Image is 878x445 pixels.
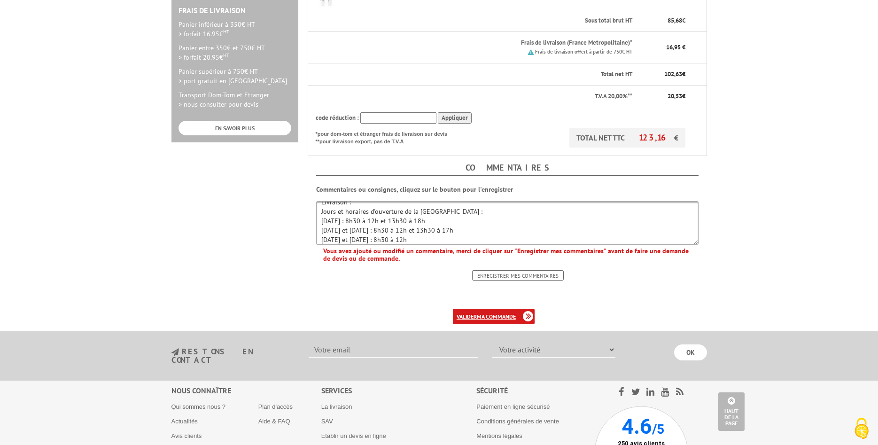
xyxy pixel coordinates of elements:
input: OK [674,344,707,360]
a: Haut de la page [718,392,745,431]
img: Cookies (fenêtre modale) [850,417,873,440]
a: Etablir un devis en ligne [321,432,386,439]
small: Frais de livraison offert à partir de 750€ HT [535,48,632,55]
a: Aide & FAQ [258,418,290,425]
th: Sous total brut HT [346,10,634,32]
button: Cookies (fenêtre modale) [845,413,878,445]
sup: HT [223,28,229,35]
div: Nous connaître [171,385,321,396]
a: Conditions générales de vente [476,418,559,425]
h4: Commentaires [316,161,699,176]
a: validerma commande [453,309,535,324]
h3: restons en contact [171,348,295,364]
p: TOTAL NET TTC € [569,128,685,148]
b: Vous avez ajouté ou modifié un commentaire, merci de cliquer sur "Enregistrer mes commentaires" a... [323,247,689,263]
a: Actualités [171,418,198,425]
span: 16,95 € [666,43,685,51]
input: Votre email [309,342,478,358]
a: EN SAVOIR PLUS [179,121,291,135]
p: *pour dom-tom et étranger frais de livraison sur devis **pour livraison export, pas de T.V.A [316,128,457,145]
p: T.V.A 20,00%** [316,92,633,101]
a: Paiement en ligne sécurisé [476,403,550,410]
a: SAV [321,418,333,425]
p: Frais de livraison (France Metropolitaine)* [353,39,633,47]
span: > forfait 16.95€ [179,30,229,38]
span: 85,68 [668,16,682,24]
a: La livraison [321,403,352,410]
a: Avis clients [171,432,202,439]
p: Panier supérieur à 750€ HT [179,67,291,86]
a: Qui sommes nous ? [171,403,226,410]
p: € [641,70,685,79]
input: Appliquer [438,112,472,124]
b: ma commande [477,313,516,320]
div: Sécurité [476,385,594,396]
p: Total net HT [316,70,633,79]
p: Panier inférieur à 350€ HT [179,20,291,39]
img: picto.png [528,49,534,55]
p: € [641,92,685,101]
span: 123,16 [639,132,674,143]
a: Mentions légales [476,432,522,439]
p: € [641,16,685,25]
span: > forfait 20.95€ [179,53,229,62]
span: > port gratuit en [GEOGRAPHIC_DATA] [179,77,287,85]
span: 102,63 [664,70,682,78]
p: Transport Dom-Tom et Etranger [179,90,291,109]
span: 20,53 [668,92,682,100]
a: Plan d'accès [258,403,293,410]
p: Panier entre 350€ et 750€ HT [179,43,291,62]
img: newsletter.jpg [171,348,179,356]
span: code réduction : [316,114,359,122]
h2: Frais de Livraison [179,7,291,15]
input: Enregistrer mes commentaires [472,270,564,281]
b: Commentaires ou consignes, cliquez sur le bouton pour l'enregistrer [316,185,513,194]
div: Services [321,385,477,396]
sup: HT [223,52,229,58]
span: > nous consulter pour devis [179,100,258,109]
